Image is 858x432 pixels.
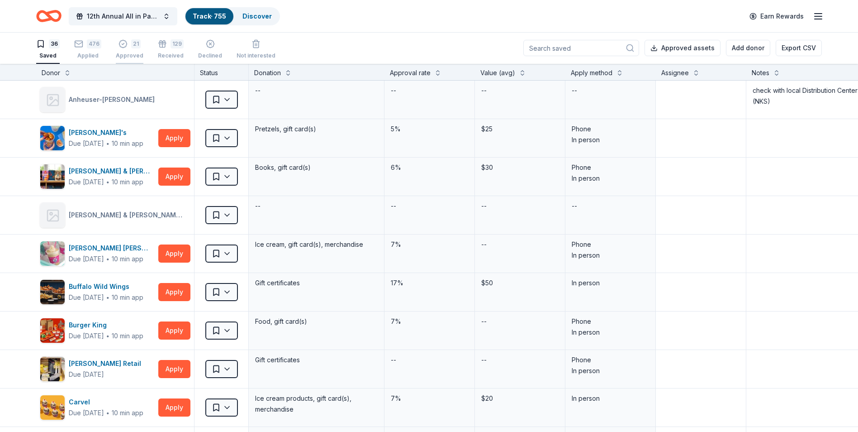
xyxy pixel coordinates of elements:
[390,161,469,174] div: 6%
[116,52,143,59] div: Approved
[480,67,515,78] div: Value (avg)
[69,397,143,408] div: Carvel
[40,125,155,151] button: Image for Auntie Anne's [PERSON_NAME]'sDue [DATE]∙10 min app
[106,293,110,301] span: ∙
[106,332,110,340] span: ∙
[106,409,110,417] span: ∙
[480,354,488,366] div: --
[171,39,184,48] div: 129
[198,36,222,64] button: Declined
[254,84,261,97] div: --
[254,277,379,289] div: Gift certificates
[661,67,689,78] div: Assignee
[158,245,190,263] button: Apply
[69,254,104,264] div: Due [DATE]
[116,36,143,64] button: 21Approved
[69,7,177,25] button: 12th Annual All in Paddle Raffle
[237,36,275,64] button: Not interested
[480,277,559,289] div: $50
[69,210,187,221] div: [PERSON_NAME] & [PERSON_NAME] ([GEOGRAPHIC_DATA])
[390,238,469,251] div: 7%
[106,255,110,263] span: ∙
[254,123,379,135] div: Pretzels, gift card(s)
[572,239,649,250] div: Phone
[40,280,65,304] img: Image for Buffalo Wild Wings
[40,164,155,189] button: Image for Barnes & Noble[PERSON_NAME] & [PERSON_NAME]Due [DATE]∙10 min app
[572,162,649,173] div: Phone
[480,315,488,328] div: --
[36,52,60,59] div: Saved
[112,139,143,148] div: 10 min app
[158,322,190,340] button: Apply
[390,354,397,366] div: --
[480,200,488,212] div: --
[572,250,649,261] div: In person
[571,67,612,78] div: Apply method
[158,360,190,378] button: Apply
[40,395,65,420] img: Image for Carvel
[74,36,101,64] button: 476Applied
[776,40,822,56] button: Export CSV
[74,52,101,59] div: Applied
[69,408,104,418] div: Due [DATE]
[254,200,261,212] div: --
[254,67,281,78] div: Donation
[40,318,65,343] img: Image for Burger King
[572,173,649,184] div: In person
[254,392,379,416] div: Ice cream products, gift card(s), merchandise
[572,393,649,404] div: In person
[198,52,222,59] div: Declined
[645,40,721,56] button: Approved assets
[69,281,143,292] div: Buffalo Wild Wings
[87,11,159,22] span: 12th Annual All in Paddle Raffle
[572,278,649,288] div: In person
[390,67,431,78] div: Approval rate
[69,292,104,303] div: Due [DATE]
[69,94,158,105] div: Anheuser-[PERSON_NAME]
[69,320,143,331] div: Burger King
[242,12,272,20] a: Discover
[726,40,770,56] button: Add donor
[40,318,155,343] button: Image for Burger KingBurger KingDue [DATE]∙10 min app
[480,161,559,174] div: $30
[480,84,488,97] div: --
[158,283,190,301] button: Apply
[390,84,397,97] div: --
[36,5,62,27] a: Home
[158,168,190,186] button: Apply
[112,178,143,187] div: 10 min app
[572,124,649,134] div: Phone
[390,200,397,212] div: --
[106,178,110,186] span: ∙
[69,331,104,341] div: Due [DATE]
[42,67,60,78] div: Donor
[69,243,155,254] div: [PERSON_NAME] [PERSON_NAME]
[523,40,639,56] input: Search saved
[158,52,184,59] div: Received
[69,369,104,380] div: Due [DATE]
[69,166,155,177] div: [PERSON_NAME] & [PERSON_NAME]
[40,356,155,382] button: Image for Calvert Retail[PERSON_NAME] RetailDue [DATE]
[752,67,769,78] div: Notes
[112,408,143,418] div: 10 min app
[390,315,469,328] div: 7%
[480,123,559,135] div: $25
[112,331,143,341] div: 10 min app
[158,36,184,64] button: 129Received
[69,177,104,187] div: Due [DATE]
[40,395,155,420] button: Image for CarvelCarvelDue [DATE]∙10 min app
[158,129,190,147] button: Apply
[87,39,101,48] div: 476
[572,134,649,145] div: In person
[185,7,280,25] button: Track· 755Discover
[254,238,379,251] div: Ice cream, gift card(s), merchandise
[40,241,65,266] img: Image for Baskin Robbins
[40,126,65,150] img: Image for Auntie Anne's
[69,127,143,138] div: [PERSON_NAME]'s
[131,39,141,48] div: 21
[40,279,155,305] button: Image for Buffalo Wild WingsBuffalo Wild WingsDue [DATE]∙10 min app
[571,200,578,212] div: --
[49,39,60,48] div: 36
[572,365,649,376] div: In person
[480,238,488,251] div: --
